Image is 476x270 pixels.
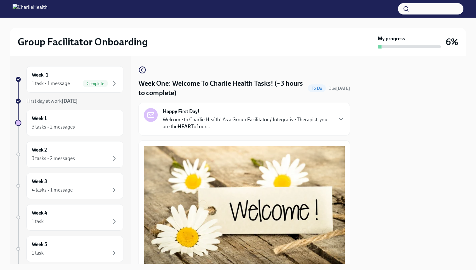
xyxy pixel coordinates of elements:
[15,173,123,199] a: Week 34 tasks • 1 message
[32,124,75,130] div: 3 tasks • 2 messages
[32,250,44,256] div: 1 task
[15,236,123,262] a: Week 51 task
[32,80,70,87] div: 1 task • 1 message
[83,81,108,86] span: Complete
[144,146,345,267] button: Zoom image
[446,36,458,48] h3: 6%
[15,66,123,93] a: Week -11 task • 1 messageComplete
[32,210,47,216] h6: Week 4
[328,85,350,91] span: September 9th, 2025 10:00
[178,124,194,129] strong: HEART
[13,4,48,14] img: CharlieHealth
[32,155,75,162] div: 3 tasks • 2 messages
[32,241,47,248] h6: Week 5
[18,36,148,48] h2: Group Facilitator Onboarding
[163,108,200,115] strong: Happy First Day!
[26,98,78,104] span: First day at work
[15,98,123,105] a: First day at work[DATE]
[328,86,350,91] span: Due
[139,79,305,98] h4: Week One: Welcome To Charlie Health Tasks! (~3 hours to complete)
[32,146,47,153] h6: Week 2
[15,204,123,231] a: Week 41 task
[32,178,47,185] h6: Week 3
[15,110,123,136] a: Week 13 tasks • 2 messages
[15,141,123,168] a: Week 23 tasks • 2 messages
[163,116,332,130] p: Welcome to Charlie Health! As a Group Facilitator / Integrative Therapist, you are the of our...
[32,115,47,122] h6: Week 1
[62,98,78,104] strong: [DATE]
[336,86,350,91] strong: [DATE]
[378,35,405,42] strong: My progress
[32,187,73,193] div: 4 tasks • 1 message
[308,86,326,91] span: To Do
[32,72,48,78] h6: Week -1
[32,218,44,225] div: 1 task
